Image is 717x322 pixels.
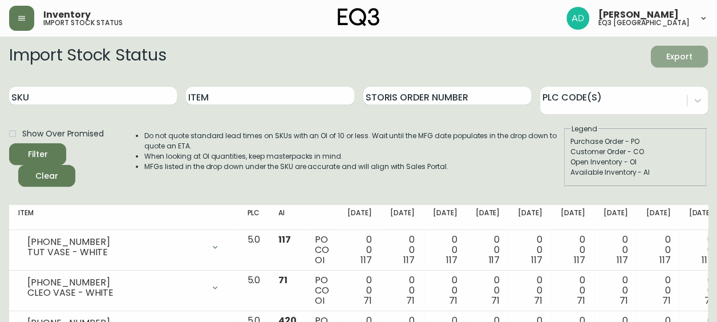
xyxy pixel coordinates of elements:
[518,275,542,306] div: 0 0
[9,143,66,165] button: Filter
[390,275,415,306] div: 0 0
[27,237,204,247] div: [PHONE_NUMBER]
[660,50,699,64] span: Export
[381,205,424,230] th: [DATE]
[360,253,372,267] span: 117
[566,7,589,30] img: 308eed972967e97254d70fe596219f44
[315,235,329,265] div: PO CO
[278,233,291,246] span: 117
[238,205,269,230] th: PLC
[702,253,713,267] span: 117
[390,235,415,265] div: 0 0
[238,230,269,271] td: 5.0
[27,288,204,298] div: CLEO VASE - WHITE
[577,294,585,307] span: 71
[338,205,381,230] th: [DATE]
[43,10,91,19] span: Inventory
[570,147,700,157] div: Customer Order - CO
[433,275,457,306] div: 0 0
[509,205,552,230] th: [DATE]
[570,157,700,167] div: Open Inventory - OI
[659,253,670,267] span: 117
[269,205,306,230] th: AI
[637,205,679,230] th: [DATE]
[574,253,585,267] span: 117
[518,235,542,265] div: 0 0
[570,124,598,134] legend: Legend
[22,128,104,140] span: Show Over Promised
[347,235,372,265] div: 0 0
[570,167,700,178] div: Available Inventory - AI
[552,205,594,230] th: [DATE]
[43,19,123,26] h5: import stock status
[338,8,380,26] img: logo
[9,205,238,230] th: Item
[662,294,670,307] span: 71
[651,46,708,67] button: Export
[488,253,500,267] span: 117
[449,294,457,307] span: 71
[491,294,500,307] span: 71
[534,294,542,307] span: 71
[144,151,563,162] li: When looking at OI quantities, keep masterpacks in mind.
[27,247,204,257] div: TUT VASE - WHITE
[446,253,457,267] span: 117
[18,165,75,187] button: Clear
[603,275,628,306] div: 0 0
[466,205,509,230] th: [DATE]
[406,294,415,307] span: 71
[598,10,679,19] span: [PERSON_NAME]
[646,275,670,306] div: 0 0
[144,162,563,172] li: MFGs listed in the drop down under the SKU are accurate and will align with Sales Portal.
[561,275,585,306] div: 0 0
[144,131,563,151] li: Do not quote standard lead times on SKUs with an OI of 10 or less. Wait until the MFG date popula...
[688,275,713,306] div: 0 0
[315,253,325,267] span: OI
[27,169,66,183] span: Clear
[570,136,700,147] div: Purchase Order - PO
[598,19,690,26] h5: eq3 [GEOGRAPHIC_DATA]
[363,294,372,307] span: 71
[531,253,542,267] span: 117
[347,275,372,306] div: 0 0
[433,235,457,265] div: 0 0
[475,275,500,306] div: 0 0
[603,235,628,265] div: 0 0
[704,294,713,307] span: 71
[278,273,287,287] span: 71
[424,205,467,230] th: [DATE]
[561,235,585,265] div: 0 0
[18,235,229,260] div: [PHONE_NUMBER]TUT VASE - WHITE
[594,205,637,230] th: [DATE]
[475,235,500,265] div: 0 0
[18,275,229,300] div: [PHONE_NUMBER]CLEO VASE - WHITE
[403,253,415,267] span: 117
[619,294,628,307] span: 71
[238,271,269,311] td: 5.0
[9,46,166,67] h2: Import Stock Status
[315,294,325,307] span: OI
[688,235,713,265] div: 0 0
[617,253,628,267] span: 117
[27,277,204,288] div: [PHONE_NUMBER]
[315,275,329,306] div: PO CO
[646,235,670,265] div: 0 0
